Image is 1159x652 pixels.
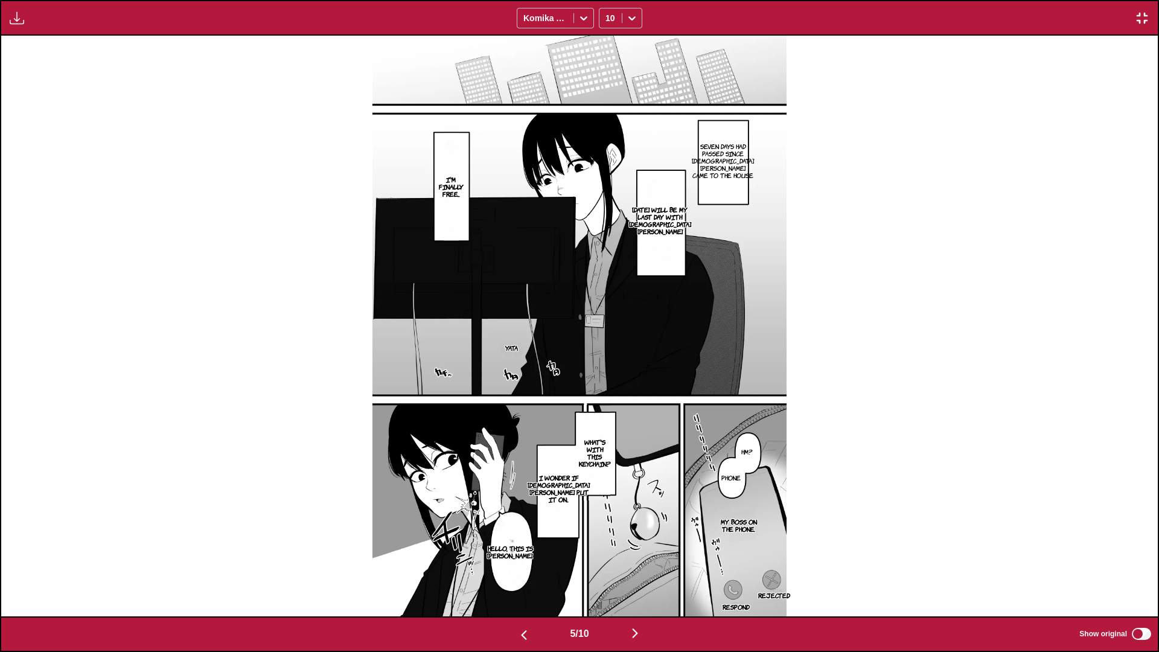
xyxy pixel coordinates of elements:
[720,601,752,613] p: Respond
[719,471,743,484] p: Phone
[485,542,535,561] p: Hello, this is [PERSON_NAME].
[627,203,694,237] p: [DATE] will be my last day with [DEMOGRAPHIC_DATA] [PERSON_NAME]
[570,628,589,639] span: 5 / 10
[739,446,755,458] p: Hm?
[689,140,756,181] p: Seven days had passed since [DEMOGRAPHIC_DATA][PERSON_NAME] came to the house
[756,589,793,601] p: Rejected
[576,436,613,470] p: What's with this keychain?
[436,173,466,200] p: I'm finally free...
[1079,630,1127,638] span: Show original
[372,36,786,616] img: Manga Panel
[503,342,520,354] p: Yata
[10,11,24,25] img: Download translated images
[517,628,531,642] img: Previous page
[628,626,642,641] img: Next page
[715,516,762,535] p: My boss on the phone.
[1132,628,1151,640] input: Show original
[525,471,592,505] p: I wonder if [DEMOGRAPHIC_DATA] [PERSON_NAME] put it on...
